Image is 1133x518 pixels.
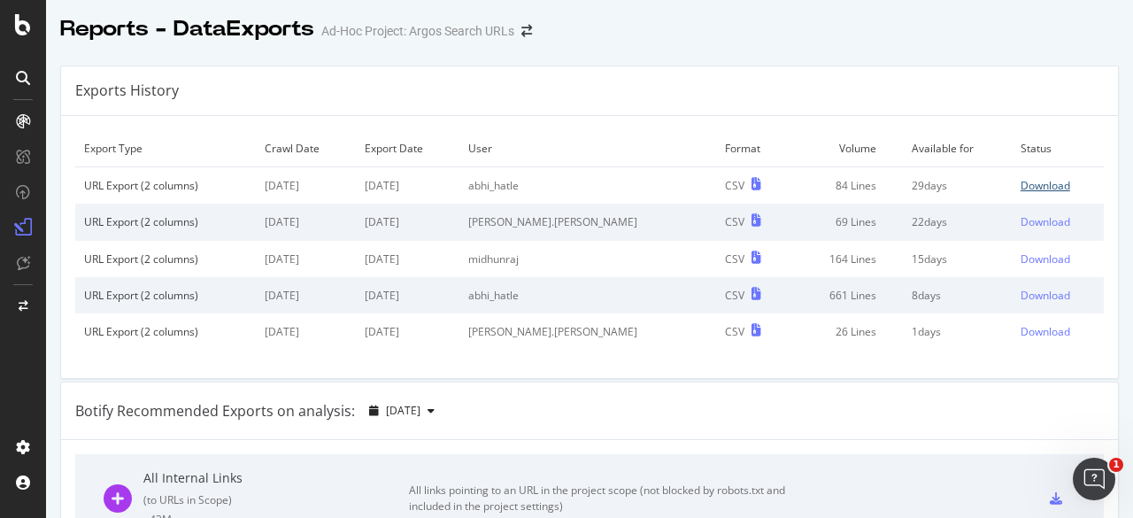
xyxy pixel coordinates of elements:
[84,324,247,339] div: URL Export (2 columns)
[386,403,420,418] span: 2025 Aug. 21st
[143,492,409,507] div: ( to URLs in Scope )
[459,167,715,205] td: abhi_hatle
[521,25,532,37] div: arrow-right-arrow-left
[1073,458,1115,500] iframe: Intercom live chat
[1021,214,1070,229] div: Download
[75,130,256,167] td: Export Type
[1021,178,1095,193] a: Download
[143,469,409,487] div: All Internal Links
[725,214,744,229] div: CSV
[459,241,715,277] td: midhunraj
[356,167,460,205] td: [DATE]
[356,204,460,240] td: [DATE]
[790,167,902,205] td: 84 Lines
[1021,251,1095,267] a: Download
[75,401,355,421] div: Botify Recommended Exports on analysis:
[459,130,715,167] td: User
[790,241,902,277] td: 164 Lines
[1021,288,1070,303] div: Download
[84,214,247,229] div: URL Export (2 columns)
[256,130,355,167] td: Crawl Date
[1021,251,1070,267] div: Download
[362,397,442,425] button: [DATE]
[1021,324,1070,339] div: Download
[903,130,1012,167] td: Available for
[1021,288,1095,303] a: Download
[725,251,744,267] div: CSV
[356,277,460,313] td: [DATE]
[725,178,744,193] div: CSV
[256,313,355,350] td: [DATE]
[84,251,247,267] div: URL Export (2 columns)
[716,130,790,167] td: Format
[75,81,179,101] div: Exports History
[356,313,460,350] td: [DATE]
[903,277,1012,313] td: 8 days
[1109,458,1123,472] span: 1
[84,178,247,193] div: URL Export (2 columns)
[84,288,247,303] div: URL Export (2 columns)
[903,204,1012,240] td: 22 days
[903,313,1012,350] td: 1 days
[790,277,902,313] td: 661 Lines
[356,241,460,277] td: [DATE]
[459,313,715,350] td: [PERSON_NAME].[PERSON_NAME]
[790,313,902,350] td: 26 Lines
[725,288,744,303] div: CSV
[725,324,744,339] div: CSV
[903,167,1012,205] td: 29 days
[903,241,1012,277] td: 15 days
[1021,214,1095,229] a: Download
[1021,178,1070,193] div: Download
[321,22,514,40] div: Ad-Hoc Project: Argos Search URLs
[409,483,807,514] div: All links pointing to an URL in the project scope (not blocked by robots.txt and included in the ...
[790,204,902,240] td: 69 Lines
[60,14,314,44] div: Reports - DataExports
[1050,492,1062,505] div: csv-export
[256,277,355,313] td: [DATE]
[256,167,355,205] td: [DATE]
[1012,130,1104,167] td: Status
[256,241,355,277] td: [DATE]
[256,204,355,240] td: [DATE]
[356,130,460,167] td: Export Date
[459,277,715,313] td: abhi_hatle
[459,204,715,240] td: [PERSON_NAME].[PERSON_NAME]
[1021,324,1095,339] a: Download
[790,130,902,167] td: Volume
